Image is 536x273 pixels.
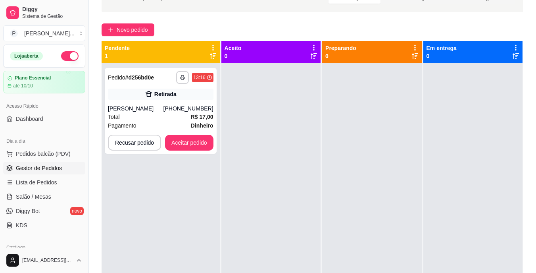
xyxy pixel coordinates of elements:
[61,51,79,61] button: Alterar Status
[325,44,356,52] p: Preparando
[3,71,85,93] a: Plano Essencialaté 10/10
[13,83,33,89] article: até 10/10
[22,6,82,13] span: Diggy
[15,75,51,81] article: Plano Essencial
[154,90,177,98] div: Retirada
[10,29,18,37] span: P
[3,135,85,147] div: Dia a dia
[3,3,85,22] a: DiggySistema de Gestão
[108,135,161,151] button: Recusar pedido
[22,13,82,19] span: Sistema de Gestão
[108,105,163,112] div: [PERSON_NAME]
[3,25,85,41] button: Select a team
[3,176,85,189] a: Lista de Pedidos
[325,52,356,60] p: 0
[108,121,136,130] span: Pagamento
[3,147,85,160] button: Pedidos balcão (PDV)
[108,112,120,121] span: Total
[22,257,73,263] span: [EMAIL_ADDRESS][DOMAIN_NAME]
[3,190,85,203] a: Salão / Mesas
[191,114,213,120] strong: R$ 17,00
[3,100,85,112] div: Acesso Rápido
[16,150,71,158] span: Pedidos balcão (PDV)
[108,27,113,33] span: plus
[16,221,27,229] span: KDS
[225,44,242,52] p: Aceito
[3,241,85,254] div: Catálogo
[3,112,85,125] a: Dashboard
[16,115,43,123] span: Dashboard
[3,162,85,174] a: Gestor de Pedidos
[105,52,130,60] p: 1
[426,52,457,60] p: 0
[163,105,213,112] div: [PHONE_NUMBER]
[194,74,206,81] div: 13:16
[108,74,125,81] span: Pedido
[3,205,85,217] a: Diggy Botnovo
[426,44,457,52] p: Em entrega
[10,52,43,60] div: Loja aberta
[24,29,75,37] div: [PERSON_NAME] ...
[165,135,213,151] button: Aceitar pedido
[3,219,85,232] a: KDS
[105,44,130,52] p: Pendente
[16,193,51,201] span: Salão / Mesas
[117,25,148,34] span: Novo pedido
[225,52,242,60] p: 0
[16,207,40,215] span: Diggy Bot
[16,178,57,186] span: Lista de Pedidos
[3,251,85,270] button: [EMAIL_ADDRESS][DOMAIN_NAME]
[16,164,62,172] span: Gestor de Pedidos
[102,23,154,36] button: Novo pedido
[125,74,154,81] strong: # d256bd0e
[191,122,213,129] strong: Dinheiro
